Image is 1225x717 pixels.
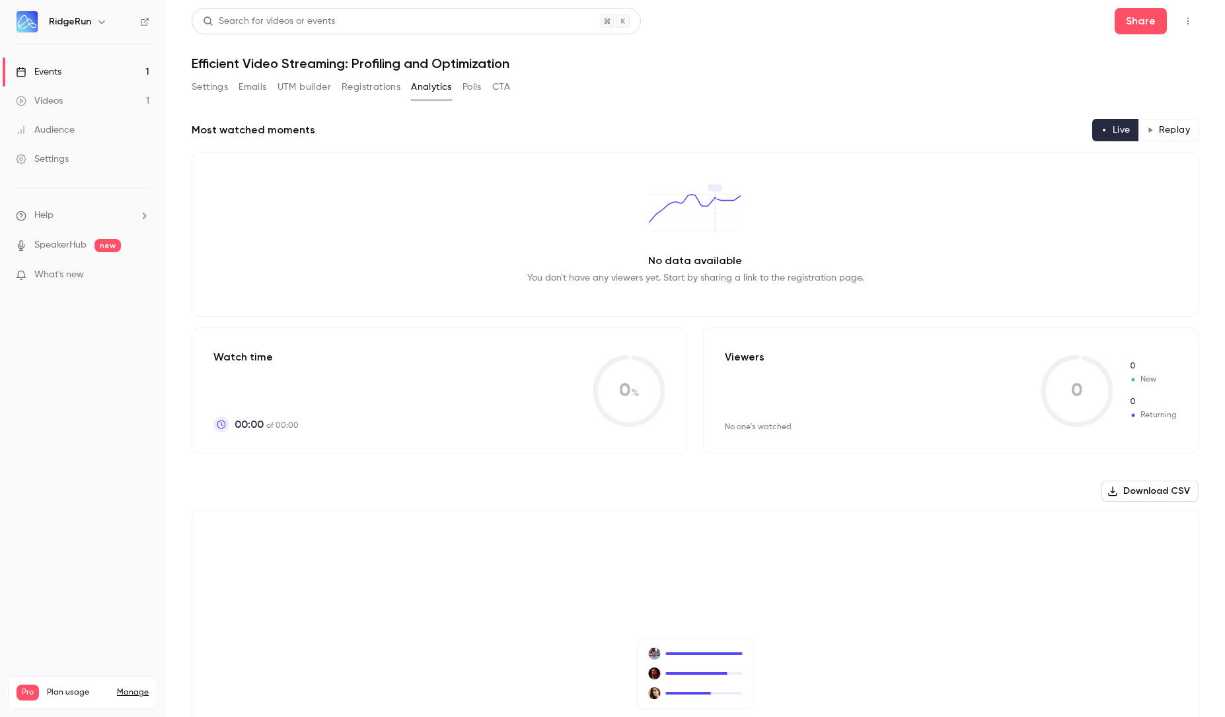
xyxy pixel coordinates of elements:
[725,422,792,432] div: No one's watched
[16,123,75,137] div: Audience
[17,11,38,32] img: RidgeRun
[648,253,742,269] p: No data available
[16,94,63,108] div: Videos
[342,77,400,98] button: Registrations
[725,349,764,365] p: Viewers
[411,77,452,98] button: Analytics
[492,77,510,98] button: CTA
[34,209,54,222] span: Help
[16,153,69,166] div: Settings
[235,417,264,432] span: 00:00
[192,55,1199,71] h1: Efficient Video Streaming: Profiling and Optimization
[47,687,109,698] span: Plan usage
[49,15,91,28] h6: RidgeRun
[94,239,121,252] span: new
[637,638,753,708] img: No viewers
[1092,119,1139,141] button: Live
[1101,481,1199,502] button: Download CSV
[235,417,299,432] p: of 00:00
[1115,8,1167,34] button: Share
[17,685,39,700] span: Pro
[1129,409,1177,421] span: Returning
[213,349,299,365] p: Watch time
[203,15,335,28] div: Search for videos or events
[16,65,61,79] div: Events
[1129,396,1177,408] span: Returning
[16,209,149,222] li: help-dropdown-opener
[192,122,315,138] h2: Most watched moments
[192,77,228,98] button: Settings
[463,77,482,98] button: Polls
[278,77,331,98] button: UTM builder
[117,687,149,698] a: Manage
[1129,374,1177,386] span: New
[527,271,864,285] p: You don't have any viewers yet. Start by sharing a link to the registration page.
[34,238,87,252] a: SpeakerHub
[1138,119,1199,141] button: Replay
[239,77,266,98] button: Emails
[34,268,84,282] span: What's new
[1129,360,1177,372] span: New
